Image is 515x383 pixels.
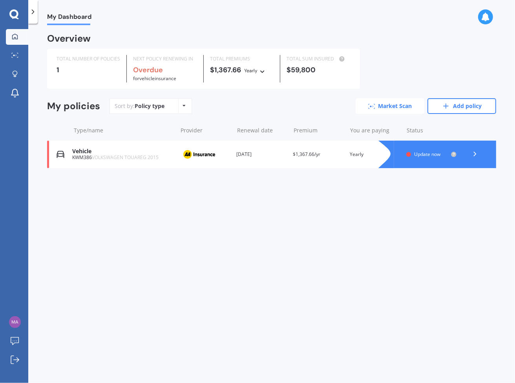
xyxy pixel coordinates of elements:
div: TOTAL PREMIUMS [210,55,274,63]
b: Overdue [133,65,163,75]
div: TOTAL SUM INSURED [287,55,350,63]
div: Vehicle [72,148,173,155]
div: $1,367.66 [210,66,274,75]
span: My Dashboard [47,13,91,24]
div: KWM386 [72,155,173,160]
span: VOLKSWAGEN TOUAREG 2015 [92,154,159,161]
img: AA [179,147,219,162]
img: Vehicle [57,150,64,158]
a: Market Scan [356,98,424,114]
div: [DATE] [236,150,287,158]
div: $59,800 [287,66,350,74]
div: My policies [47,101,100,112]
div: TOTAL NUMBER OF POLICIES [57,55,120,63]
div: Premium [294,126,344,134]
div: Yearly [244,67,257,75]
div: Renewal date [237,126,287,134]
div: Status [407,126,457,134]
div: Policy type [135,102,164,110]
div: Yearly [350,150,400,158]
a: Add policy [427,98,496,114]
span: for Vehicle insurance [133,75,176,82]
div: Provider [181,126,231,134]
div: 1 [57,66,120,74]
div: Type/name [74,126,174,134]
div: Sort by: [115,102,164,110]
span: $1,367.66/yr [293,151,320,158]
img: e404c45e431e14c2a620a4996c23901b [9,316,21,328]
div: Overview [47,35,91,42]
span: Update now [414,151,440,158]
div: NEXT POLICY RENEWING IN [133,55,197,63]
div: You are paying [350,126,400,134]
